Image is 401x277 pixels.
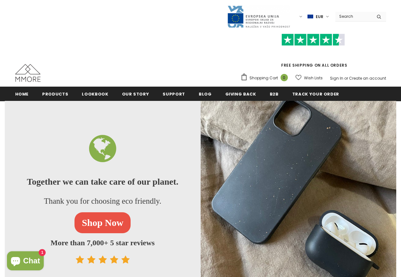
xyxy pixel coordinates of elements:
[122,91,149,97] span: Our Story
[42,91,68,97] span: Products
[5,251,46,272] inbox-online-store-chat: Shopify online store chat
[241,73,291,83] a: Shopping Cart 0
[225,87,256,101] a: Giving back
[241,36,386,68] span: FREE SHIPPING ON ALL ORDERS
[199,91,212,97] span: Blog
[241,46,386,62] iframe: Customer reviews powered by Trustpilot
[270,91,279,97] span: B2B
[304,75,323,81] span: Wish Lists
[15,91,29,97] span: Home
[74,212,131,233] a: Shop Now
[281,34,345,46] img: Trust Pilot Stars
[292,87,339,101] a: Track your order
[82,91,108,97] span: Lookbook
[44,197,162,205] span: Thank you for choosing eco friendly.
[316,14,323,20] span: EUR
[199,87,212,101] a: Blog
[82,87,108,101] a: Lookbook
[281,74,288,81] span: 0
[270,87,279,101] a: B2B
[122,87,149,101] a: Our Story
[15,64,41,82] img: MMORE Cases
[330,76,343,81] a: Sign In
[82,217,123,228] span: Shop Now
[227,5,290,28] img: Javni Razpis
[295,72,323,83] a: Wish Lists
[249,75,278,81] span: Shopping Cart
[15,87,29,101] a: Home
[292,91,339,97] span: Track your order
[11,240,194,246] span: More than 7,000+ 5 star reviews
[163,87,185,101] a: support
[344,76,348,81] span: or
[225,91,256,97] span: Giving back
[349,76,386,81] a: Create an account
[227,14,290,19] a: Javni Razpis
[42,87,68,101] a: Products
[27,177,178,187] span: Together we can take care of our planet.
[335,12,372,21] input: Search Site
[163,91,185,97] span: support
